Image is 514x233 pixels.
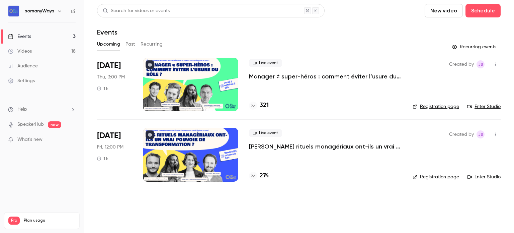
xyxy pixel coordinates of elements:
span: [DATE] [97,60,121,71]
button: Upcoming [97,39,120,50]
span: JS [478,60,483,68]
div: Oct 2 Thu, 3:00 PM (Europe/Paris) [97,58,132,111]
a: Enter Studio [467,103,501,110]
div: Settings [8,77,35,84]
a: Enter Studio [467,174,501,180]
span: Created by [449,60,474,68]
h1: Events [97,28,117,36]
h6: somanyWays [25,8,54,14]
button: New video [425,4,463,17]
div: 1 h [97,156,108,161]
a: 321 [249,101,269,110]
h4: 274 [260,171,269,180]
div: Oct 3 Fri, 12:00 PM (Europe/Paris) [97,128,132,181]
span: What's new [17,136,42,143]
a: Registration page [413,103,459,110]
span: Fri, 12:00 PM [97,144,123,151]
button: Schedule [465,4,501,17]
span: Live event [249,59,282,67]
button: Recurring [141,39,163,50]
button: Recurring events [449,42,501,52]
span: new [48,121,61,128]
div: Audience [8,63,38,69]
div: Events [8,33,31,40]
span: Pro [8,217,20,225]
iframe: Noticeable Trigger [68,137,76,143]
li: help-dropdown-opener [8,106,76,113]
span: Help [17,106,27,113]
a: Registration page [413,174,459,180]
img: somanyWays [8,6,19,16]
span: JS [478,130,483,138]
span: Created by [449,130,474,138]
span: Plan usage [24,218,75,223]
div: Videos [8,48,32,55]
h4: 321 [260,101,269,110]
span: Thu, 3:00 PM [97,74,125,80]
a: Manager ≠ super-héros : comment éviter l’usure du rôle ? [249,72,402,80]
span: [DATE] [97,130,121,141]
a: 274 [249,171,269,180]
div: Search for videos or events [103,7,170,14]
a: [PERSON_NAME] rituels managériaux ont-ils un vrai pouvoir de transformation ? [249,142,402,151]
span: Live event [249,129,282,137]
span: Julia Sueur [477,60,485,68]
span: Julia Sueur [477,130,485,138]
button: Past [125,39,135,50]
div: 1 h [97,86,108,91]
a: SpeakerHub [17,121,44,128]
